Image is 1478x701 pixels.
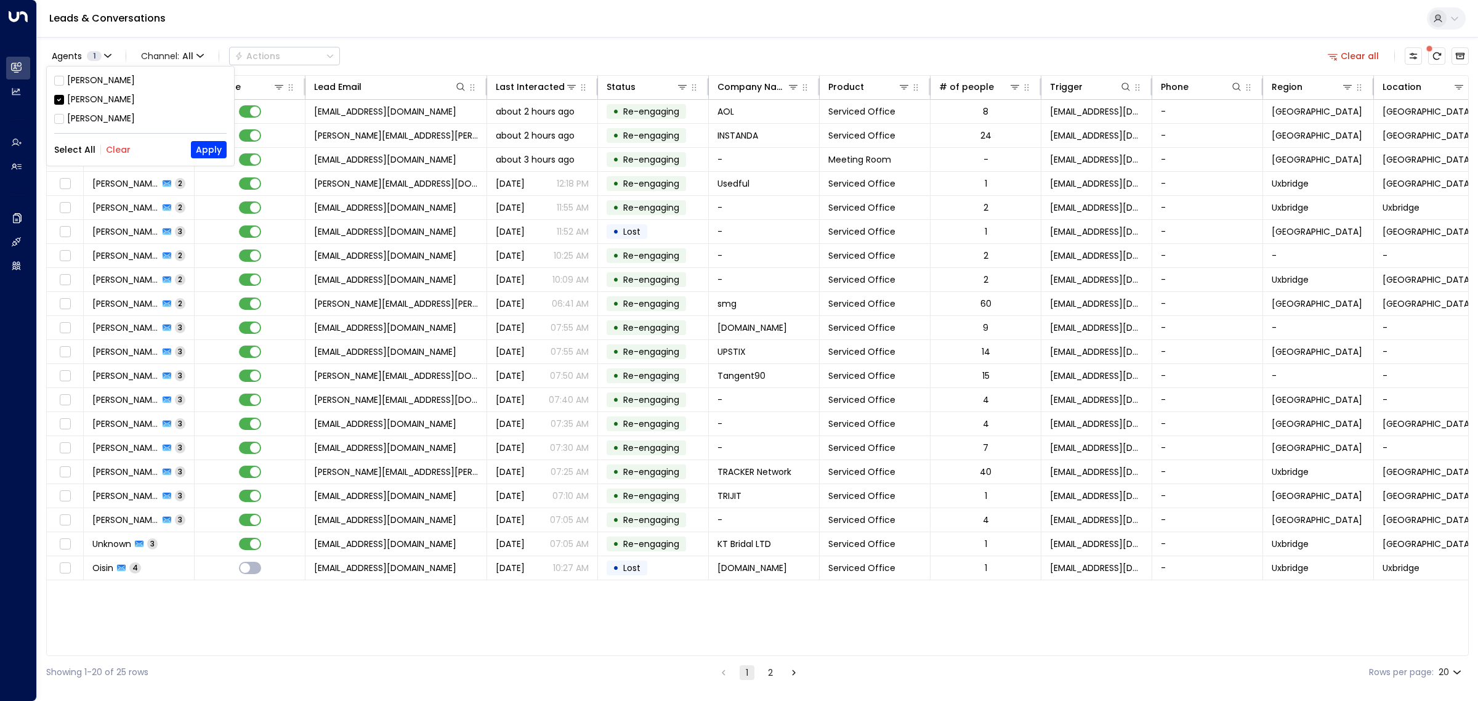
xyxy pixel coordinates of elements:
[54,93,227,106] div: [PERSON_NAME]
[54,74,227,87] div: [PERSON_NAME]
[191,141,227,158] button: Apply
[106,145,131,155] button: Clear
[67,74,135,87] div: [PERSON_NAME]
[54,145,95,155] button: Select All
[67,112,135,125] div: [PERSON_NAME]
[54,112,227,125] div: [PERSON_NAME]
[67,93,135,106] div: [PERSON_NAME]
